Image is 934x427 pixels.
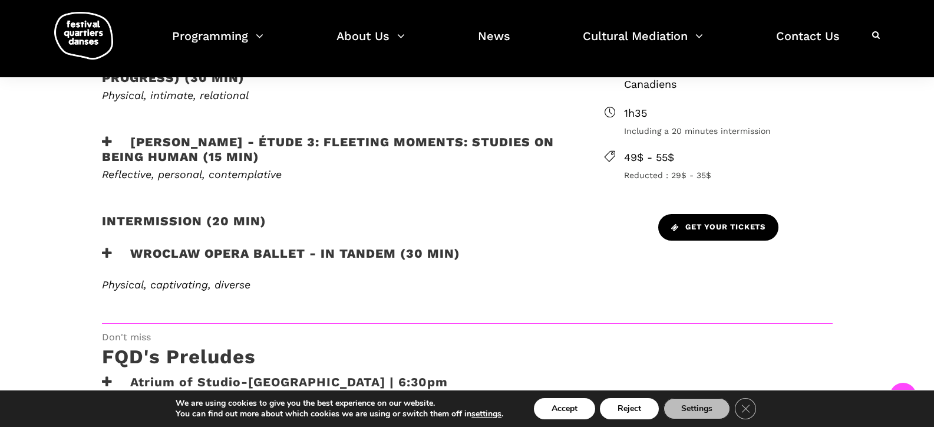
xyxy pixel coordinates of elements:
span: Including a 20 minutes intermission [624,124,833,137]
span: 1h35 [624,105,833,122]
em: Physical, intimate, relational [102,89,249,101]
button: Close GDPR Cookie Banner [735,398,756,419]
span: Get your tickets [671,221,765,234]
a: News [478,26,510,61]
h3: Wroclaw Opera Ballet - In Tandem (30 min) [102,246,460,275]
span: 49$ - 55$ [624,149,833,166]
a: Contact Us [776,26,840,61]
h3: [PERSON_NAME] - Étude 3: Fleeting moments: studies on being human (15 min) [102,134,566,164]
h2: intermission (20 min) [102,213,266,243]
button: settings [471,409,501,419]
a: Cultural Mediation [583,26,703,61]
span: Don't miss [102,330,833,345]
em: Physical, captivating, diverse [102,278,250,291]
button: Settings [664,398,730,419]
a: Get your tickets [658,214,778,241]
p: We are using cookies to give you the best experience on our website. [176,398,503,409]
a: About Us [336,26,405,61]
img: logo-fqd-med [54,12,113,60]
p: You can find out more about which cookies we are using or switch them off in . [176,409,503,419]
h3: FQD's Preludes [102,345,256,375]
button: Reject [600,398,659,419]
button: Accept [534,398,595,419]
h3: Atrium of Studio-[GEOGRAPHIC_DATA] | 6:30pm [102,375,448,404]
span: Reducted : 29$ - 35$ [624,169,833,182]
em: Reflective, personal, contemplative [102,168,282,180]
a: Programming [172,26,263,61]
